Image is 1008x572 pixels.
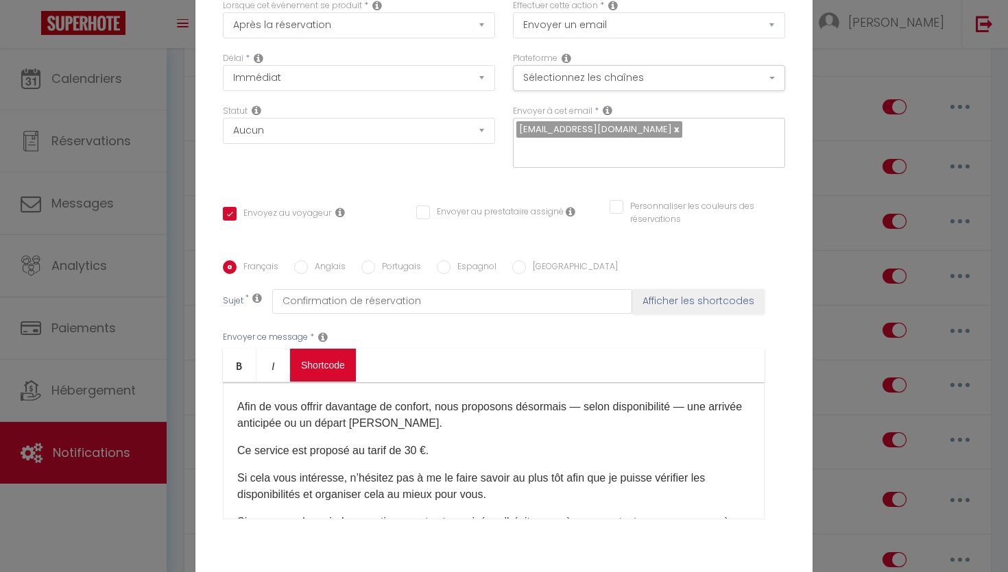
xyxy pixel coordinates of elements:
[223,295,243,309] label: Sujet
[237,470,750,503] p: Si cela vous intéresse, n’hésitez pas à me le faire savoir au plus tôt afin que je puisse vérifie...
[603,105,612,116] i: Recipient
[290,349,356,382] a: Shortcode
[252,105,261,116] i: Booking status
[252,293,262,303] i: Subject
[318,332,328,343] i: Message
[237,443,750,459] p: Ce service est proposé au tarif de 30 €.
[223,105,248,118] label: Statut
[526,260,618,275] label: [GEOGRAPHIC_DATA]
[375,260,421,275] label: Portugais
[451,260,496,275] label: Espagnol
[513,105,592,118] label: Envoyer à cet email
[237,260,278,275] label: Français
[566,206,575,217] i: Envoyer au prestataire si il est assigné
[513,65,785,91] button: Sélectionnez les chaînes
[223,331,308,344] label: Envoyer ce message
[335,207,345,218] i: Envoyer au voyageur
[632,289,765,314] button: Afficher les shortcodes
[254,53,263,64] i: Action Time
[308,260,346,275] label: Anglais
[562,53,571,64] i: Action Channel
[223,52,243,65] label: Délai
[519,123,672,136] span: [EMAIL_ADDRESS][DOMAIN_NAME]
[237,349,750,432] p: Les draps et serviettes sont fournis, la machine à café est de marque Nespresso. ​Vous pourrez ac...
[256,349,290,382] a: Italic
[513,52,557,65] label: Plateforme
[237,514,750,547] p: Si vous avez la moindre question avant votre arrivée, n’hésitez pas à nous contacter, nous sommes...
[223,349,256,382] a: Bold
